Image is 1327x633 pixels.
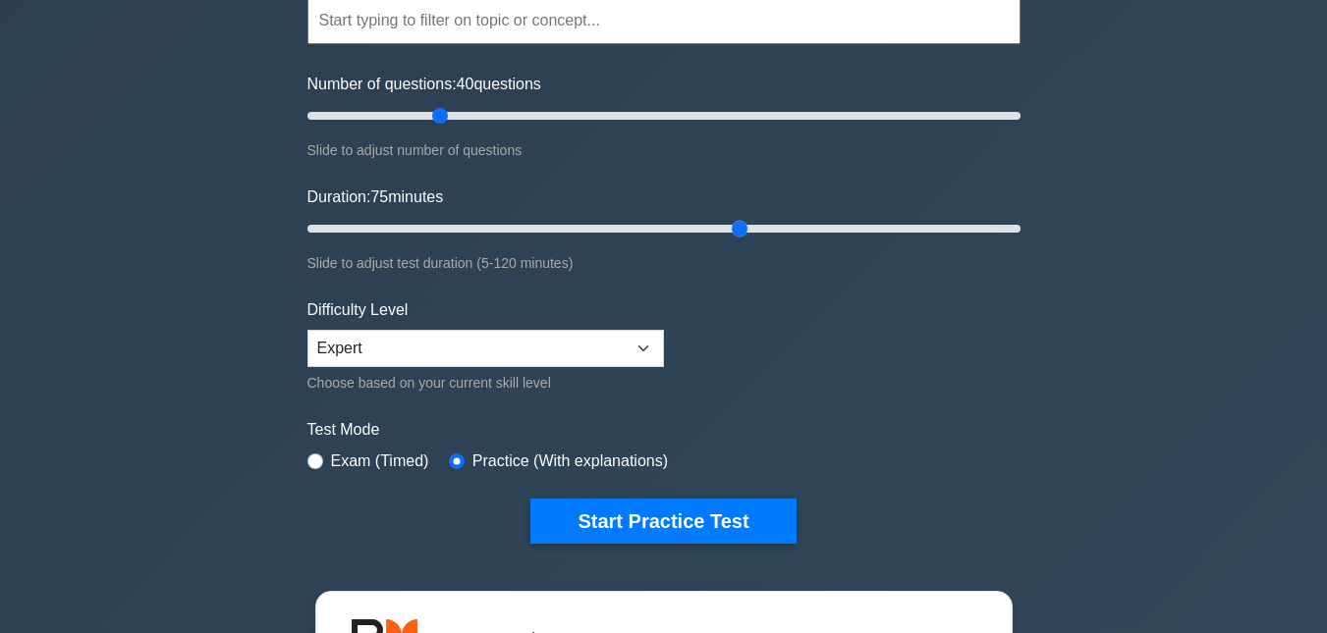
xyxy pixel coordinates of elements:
[307,138,1021,162] div: Slide to adjust number of questions
[307,73,541,96] label: Number of questions: questions
[307,371,664,395] div: Choose based on your current skill level
[457,76,474,92] span: 40
[530,499,796,544] button: Start Practice Test
[370,188,388,205] span: 75
[307,251,1021,275] div: Slide to adjust test duration (5-120 minutes)
[307,418,1021,442] label: Test Mode
[307,298,409,322] label: Difficulty Level
[331,449,429,473] label: Exam (Timed)
[472,449,668,473] label: Practice (With explanations)
[307,185,444,209] label: Duration: minutes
